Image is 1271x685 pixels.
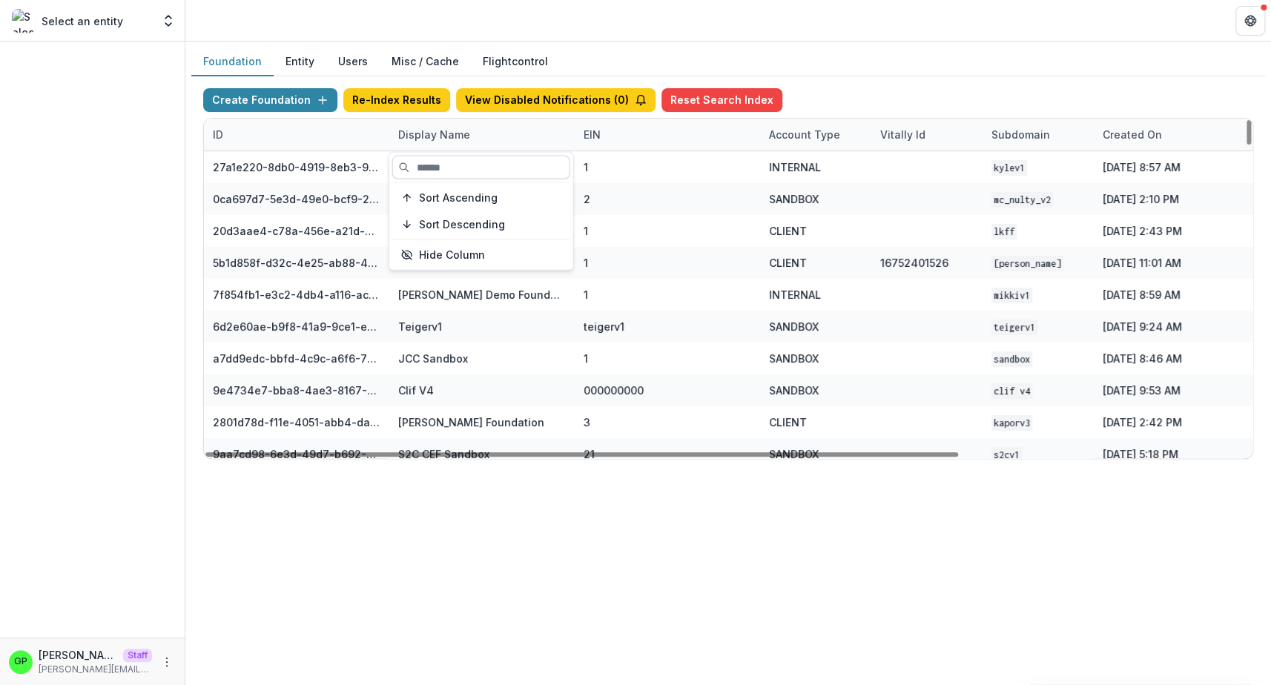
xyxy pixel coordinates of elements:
div: 1 [584,223,588,239]
div: JCC Sandbox [398,351,468,366]
button: Get Help [1235,6,1265,36]
code: lkff [991,224,1017,239]
code: sandbox [991,351,1032,367]
code: kylev1 [991,160,1027,176]
code: mikkiv1 [991,288,1032,303]
div: 27a1e220-8db0-4919-8eb3-9f29ee33f7b0 [213,159,380,175]
div: [PERSON_NAME] Demo Foundation [398,287,566,302]
div: Display Name [389,119,575,150]
button: More [158,653,176,671]
code: Clif V4 [991,383,1032,399]
div: 9aa7cd98-6e3d-49d7-b692-3e5f3d1facd4 [213,446,380,462]
div: Account Type [760,119,871,150]
div: 21 [584,446,595,462]
p: [PERSON_NAME][EMAIL_ADDRESS][DOMAIN_NAME] [39,663,152,676]
code: mc_nulty_v2 [991,192,1053,208]
button: Hide Column [392,243,570,267]
code: teigerv1 [991,320,1037,335]
div: Vitally Id [871,119,983,150]
div: SANDBOX [769,446,819,462]
p: Staff [123,649,152,662]
button: Re-Index Results [343,88,450,112]
div: EIN [575,127,610,142]
div: Teigerv1 [398,319,442,334]
div: 3 [584,414,590,430]
div: SANDBOX [769,383,819,398]
div: Subdomain [983,127,1059,142]
p: [PERSON_NAME] [39,647,117,663]
div: S2C CEF Sandbox [398,446,489,462]
button: Users [326,47,380,76]
div: 7f854fb1-e3c2-4db4-a116-aca576521abc [213,287,380,302]
button: Reset Search Index [661,88,782,112]
button: Foundation [191,47,274,76]
div: EIN [575,119,760,150]
button: Entity [274,47,326,76]
div: ID [204,119,389,150]
div: 16752401526 [880,255,948,271]
div: 1 [584,159,588,175]
div: [PERSON_NAME] Foundation [398,414,544,430]
div: 1 [584,255,588,271]
div: Subdomain [983,119,1094,150]
div: 0ca697d7-5e3d-49e0-bcf9-217f69e92d71 [213,191,380,207]
button: Sort Descending [392,213,570,236]
div: 000000000 [584,383,644,398]
div: SANDBOX [769,351,819,366]
div: INTERNAL [769,287,821,302]
button: Sort Ascending [392,186,570,210]
p: Select an entity [42,13,123,29]
button: Misc / Cache [380,47,471,76]
code: kaporv3 [991,415,1032,431]
span: Sort Ascending [419,191,498,204]
div: 2 [584,191,590,207]
button: Open entity switcher [158,6,179,36]
div: teigerv1 [584,319,624,334]
div: 5b1d858f-d32c-4e25-ab88-434536713791 [213,255,380,271]
code: s2cv1 [991,447,1022,463]
div: SANDBOX [769,191,819,207]
div: CLIENT [769,223,807,239]
div: Created on [1094,127,1171,142]
div: INTERNAL [769,159,821,175]
button: View Disabled Notifications (0) [456,88,656,112]
span: Sort Descending [419,218,505,231]
div: 1 [584,287,588,302]
code: [PERSON_NAME] [991,256,1063,271]
div: CLIENT [769,414,807,430]
div: ID [204,127,232,142]
div: 2801d78d-f11e-4051-abb4-dab00da98882 [213,414,380,430]
div: 20d3aae4-c78a-456e-a21d-91c97a6a725f [213,223,380,239]
div: 6d2e60ae-b9f8-41a9-9ce1-e608d0f20ec5 [213,319,380,334]
div: Account Type [760,127,849,142]
div: a7dd9edc-bbfd-4c9c-a6f6-76d0743bf1cd [213,351,380,366]
div: SANDBOX [769,319,819,334]
button: Create Foundation [203,88,337,112]
div: Vitally Id [871,127,934,142]
a: Flightcontrol [483,53,548,69]
div: Clif V4 [398,383,434,398]
img: Select an entity [12,9,36,33]
div: Griffin Perry [14,657,27,666]
div: 9e4734e7-bba8-4ae3-8167-95d86cec7b4b [213,383,380,398]
div: CLIENT [769,255,807,271]
div: 1 [584,351,588,366]
div: Display Name [389,127,479,142]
